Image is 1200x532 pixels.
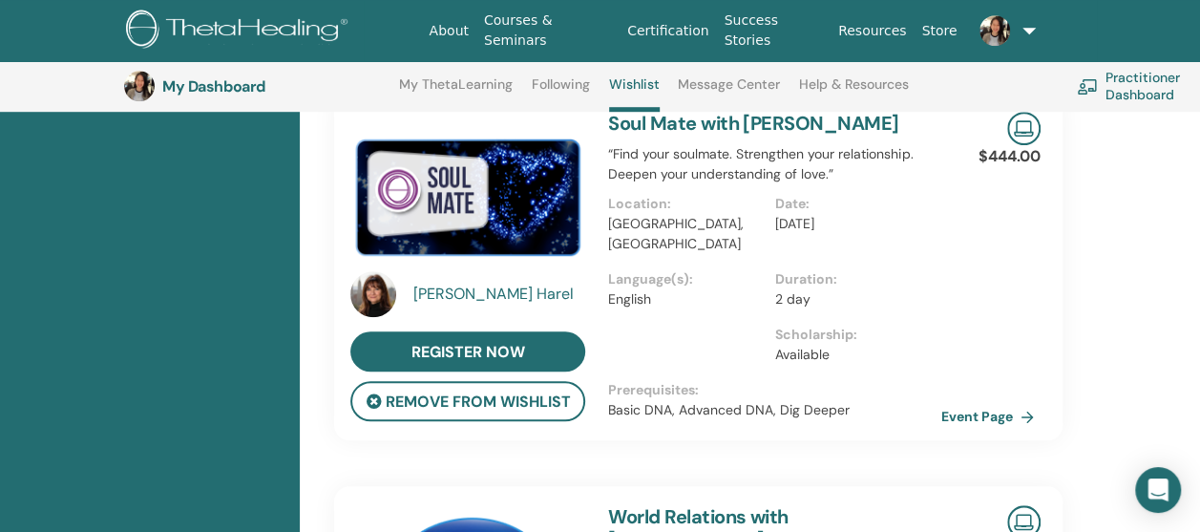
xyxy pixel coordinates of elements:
div: Open Intercom Messenger [1135,467,1181,513]
a: Help & Resources [799,76,909,107]
img: default.jpg [124,71,155,101]
a: Certification [620,13,716,49]
p: Location : [608,194,763,214]
p: [DATE] [775,214,930,234]
img: chalkboard-teacher.svg [1077,78,1098,94]
p: Prerequisites : [608,380,941,400]
h3: My Dashboard [162,77,353,96]
p: Basic DNA, Advanced DNA, Dig Deeper [608,400,941,420]
a: [PERSON_NAME] Harel [413,283,590,306]
img: default.jpg [350,271,396,317]
img: default.jpg [979,15,1010,46]
a: About [421,13,475,49]
a: Resources [831,13,915,49]
p: [GEOGRAPHIC_DATA], [GEOGRAPHIC_DATA] [608,214,763,254]
a: Event Page [941,402,1042,431]
p: Language(s) : [608,269,763,289]
p: Scholarship : [775,325,930,345]
button: remove from wishlist [350,381,585,421]
img: Soul Mate [350,112,585,277]
img: Live Online Seminar [1007,112,1041,145]
p: Duration : [775,269,930,289]
a: Courses & Seminars [476,3,620,58]
a: Following [532,76,590,107]
p: Date : [775,194,930,214]
p: $444.00 [979,145,1041,168]
a: Store [914,13,964,49]
span: register now [411,342,525,362]
p: Available [775,345,930,365]
p: “Find your soulmate. Strengthen your relationship. Deepen your understanding of love.” [608,144,941,184]
p: English [608,289,763,309]
a: Soul Mate with [PERSON_NAME] [608,111,898,136]
p: 2 day [775,289,930,309]
a: Wishlist [609,76,660,112]
a: register now [350,331,585,372]
img: logo.png [126,10,354,53]
a: Success Stories [716,3,830,58]
a: Message Center [678,76,780,107]
a: My ThetaLearning [399,76,513,107]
